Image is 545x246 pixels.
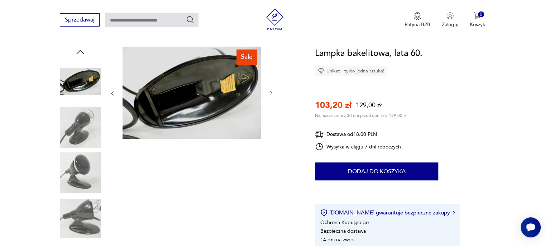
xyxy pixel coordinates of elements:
[236,49,257,65] div: Sale
[315,130,401,139] div: Dostawa od 18,00 PLN
[446,12,454,19] img: Ikonka użytkownika
[60,152,101,193] img: Zdjęcie produktu Lampka bakelitowa, lata 60.
[320,209,455,216] button: [DOMAIN_NAME] gwarantuje bezpieczne zakupy
[442,12,458,28] button: Zaloguj
[186,15,195,24] button: Szukaj
[470,21,485,28] p: Koszyk
[60,18,100,23] a: Sprzedawaj
[521,217,541,237] iframe: Smartsupp widget button
[453,211,455,214] img: Ikona strzałki w prawo
[315,142,401,151] div: Wysyłka w ciągu 7 dni roboczych
[414,12,421,20] img: Ikona medalu
[315,113,406,118] p: Najniższa cena z 30 dni przed obniżką: 129,00 zł
[315,66,387,76] div: Unikat - tylko jedna sztuka!
[442,21,458,28] p: Zaloguj
[405,21,430,28] p: Patyna B2B
[470,12,485,28] button: 0Koszyk
[320,228,366,235] li: Bezpieczna dostawa
[315,130,324,139] img: Ikona dostawy
[315,47,422,60] h1: Lampka bakelitowa, lata 60.
[320,219,369,226] li: Ochrona Kupującego
[356,101,382,110] p: 129,00 zł
[405,12,430,28] a: Ikona medaluPatyna B2B
[405,12,430,28] button: Patyna B2B
[60,61,101,102] img: Zdjęcie produktu Lampka bakelitowa, lata 60.
[320,209,328,216] img: Ikona certyfikatu
[315,162,438,180] button: Dodaj do koszyka
[315,99,352,111] p: 103,20 zł
[478,11,484,18] div: 0
[123,47,261,139] img: Zdjęcie produktu Lampka bakelitowa, lata 60.
[318,68,324,74] img: Ikona diamentu
[264,9,286,30] img: Patyna - sklep z meblami i dekoracjami vintage
[474,12,481,19] img: Ikona koszyka
[60,13,100,27] button: Sprzedawaj
[60,107,101,148] img: Zdjęcie produktu Lampka bakelitowa, lata 60.
[60,198,101,239] img: Zdjęcie produktu Lampka bakelitowa, lata 60.
[320,236,355,243] li: 14 dni na zwrot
